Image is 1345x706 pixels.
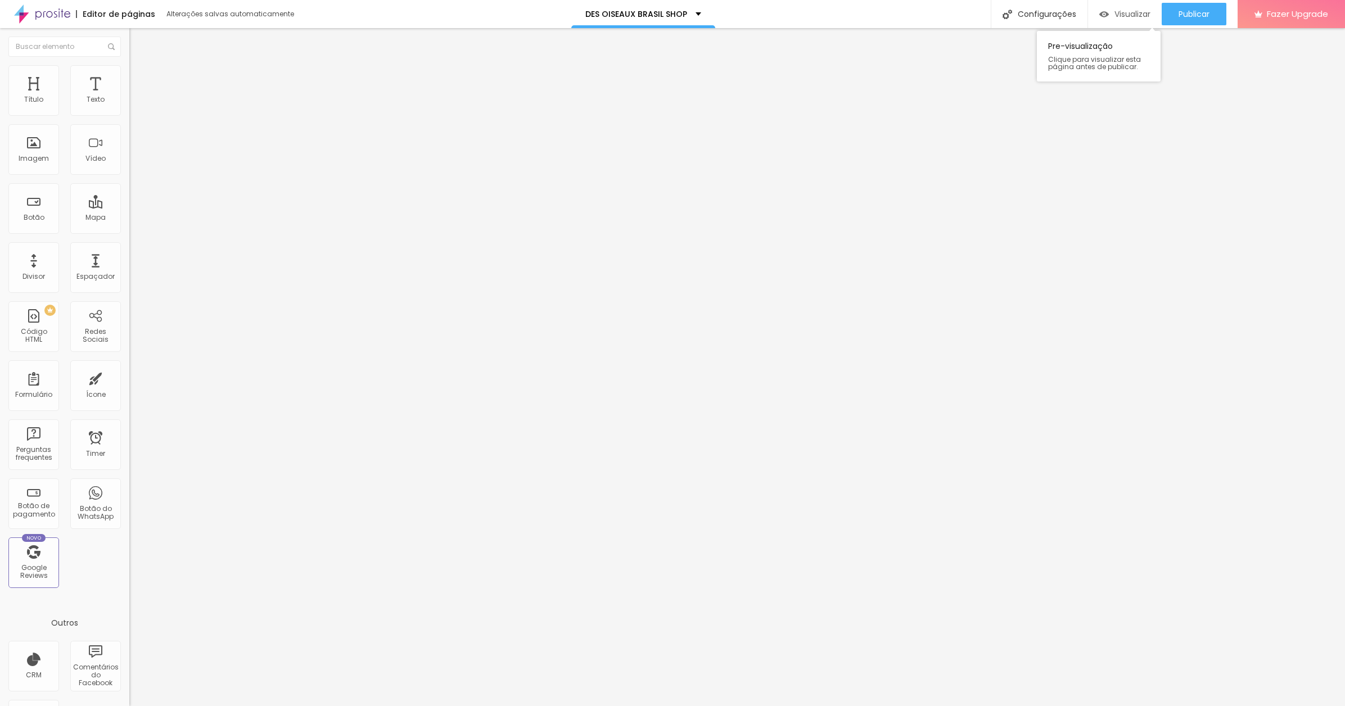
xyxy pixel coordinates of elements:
[85,155,106,162] div: Vídeo
[1048,56,1149,70] span: Clique para visualizar esta página antes de publicar.
[73,663,118,687] div: Comentários do Facebook
[166,11,296,17] div: Alterações salvas automaticamente
[24,214,44,221] div: Botão
[11,446,56,462] div: Perguntas frequentes
[1162,3,1226,25] button: Publicar
[129,28,1345,706] iframe: Editor
[1003,10,1012,19] img: Icone
[1037,31,1161,82] div: Pre-visualização
[85,214,106,221] div: Mapa
[73,328,118,344] div: Redes Sociais
[1099,10,1109,19] img: view-1.svg
[11,564,56,580] div: Google Reviews
[22,534,46,542] div: Novo
[86,391,106,399] div: Ícone
[1267,9,1328,19] span: Fazer Upgrade
[76,10,155,18] div: Editor de páginas
[76,273,115,280] div: Espaçador
[108,43,115,50] img: Icone
[19,155,49,162] div: Imagem
[73,505,118,521] div: Botão do WhatsApp
[22,273,45,280] div: Divisor
[24,96,43,103] div: Título
[8,37,121,57] input: Buscar elemento
[1088,3,1162,25] button: Visualizar
[11,502,56,518] div: Botão de pagamento
[1114,10,1150,19] span: Visualizar
[87,96,105,103] div: Texto
[1179,10,1209,19] span: Publicar
[86,450,105,458] div: Timer
[11,328,56,344] div: Código HTML
[585,10,687,18] p: DES OISEAUX BRASIL SHOP
[26,671,42,679] div: CRM
[15,391,52,399] div: Formulário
